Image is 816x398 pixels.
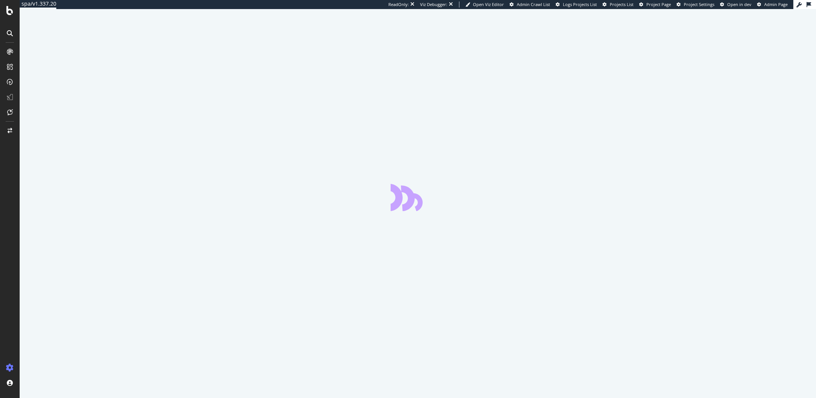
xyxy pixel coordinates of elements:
div: Viz Debugger: [420,2,447,8]
span: Projects List [610,2,634,7]
a: Projects List [603,2,634,8]
a: Project Page [639,2,671,8]
a: Open in dev [720,2,751,8]
span: Open Viz Editor [473,2,504,7]
span: Admin Page [764,2,788,7]
a: Admin Page [757,2,788,8]
a: Project Settings [677,2,714,8]
span: Project Settings [684,2,714,7]
span: Admin Crawl List [517,2,550,7]
a: Open Viz Editor [465,2,504,8]
span: Logs Projects List [563,2,597,7]
span: Open in dev [727,2,751,7]
a: Admin Crawl List [510,2,550,8]
div: ReadOnly: [388,2,409,8]
span: Project Page [646,2,671,7]
a: Logs Projects List [556,2,597,8]
div: animation [391,184,445,211]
